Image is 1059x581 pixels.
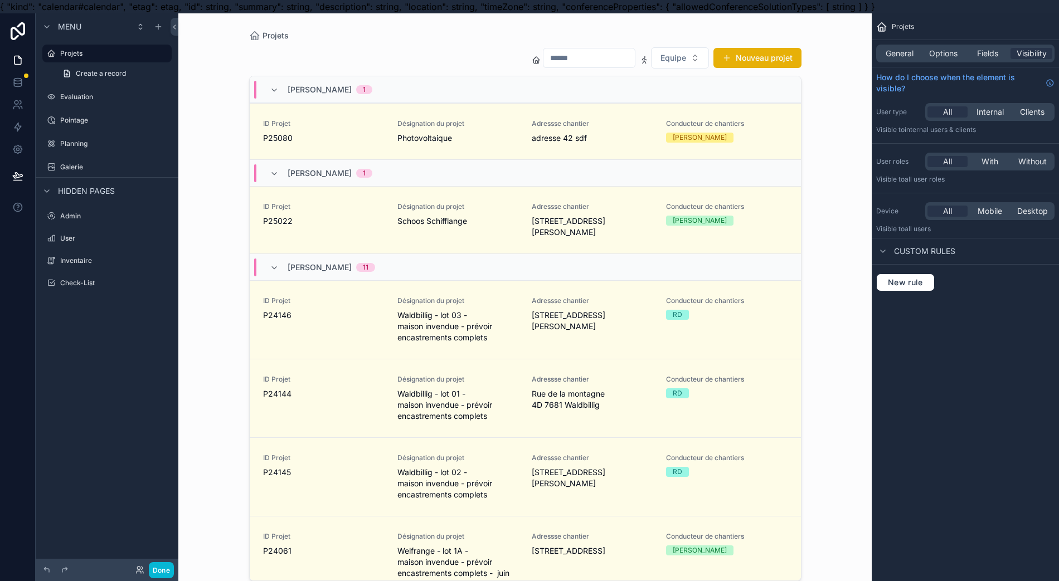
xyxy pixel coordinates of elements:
[977,106,1004,118] span: Internal
[363,169,366,178] div: 1
[876,108,921,116] label: User type
[1018,156,1047,167] span: Without
[1020,106,1045,118] span: Clients
[60,256,169,265] label: Inventaire
[60,234,169,243] label: User
[943,106,952,118] span: All
[42,135,172,153] a: Planning
[982,156,998,167] span: With
[42,230,172,247] a: User
[58,185,115,197] span: Hidden pages
[978,206,1002,217] span: Mobile
[1017,48,1047,59] span: Visibility
[60,49,165,58] label: Projets
[42,158,172,176] a: Galerie
[876,175,1055,184] p: Visible to
[929,48,958,59] span: Options
[905,224,931,233] span: all users
[363,85,366,94] div: 1
[876,72,1055,94] a: How do I choose when the element is visible?
[1017,206,1048,217] span: Desktop
[60,92,169,101] label: Evaluation
[42,45,172,62] a: Projets
[905,175,945,183] span: All user roles
[56,65,172,82] a: Create a record
[58,21,81,32] span: Menu
[876,72,1041,94] span: How do I choose when the element is visible?
[876,157,921,166] label: User roles
[60,163,169,172] label: Galerie
[943,206,952,217] span: All
[876,207,921,216] label: Device
[36,13,178,581] div: scrollable content
[943,156,952,167] span: All
[894,246,955,257] span: Custom rules
[42,88,172,106] a: Evaluation
[892,22,914,31] span: Projets
[883,277,927,287] span: New rule
[288,168,352,179] span: [PERSON_NAME]
[363,263,368,272] div: 11
[42,274,172,292] a: Check-List
[288,262,352,273] span: [PERSON_NAME]
[876,224,1055,233] p: Visible to
[876,125,1055,134] p: Visible to
[60,139,169,148] label: Planning
[977,48,998,59] span: Fields
[76,69,126,78] span: Create a record
[876,274,935,291] button: New rule
[886,48,914,59] span: General
[60,212,169,221] label: Admin
[905,125,976,134] span: Internal users & clients
[60,279,169,287] label: Check-List
[42,252,172,270] a: Inventaire
[149,562,174,578] button: Done
[288,84,352,95] span: [PERSON_NAME]
[42,111,172,129] a: Pointage
[60,116,169,125] label: Pointage
[42,207,172,225] a: Admin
